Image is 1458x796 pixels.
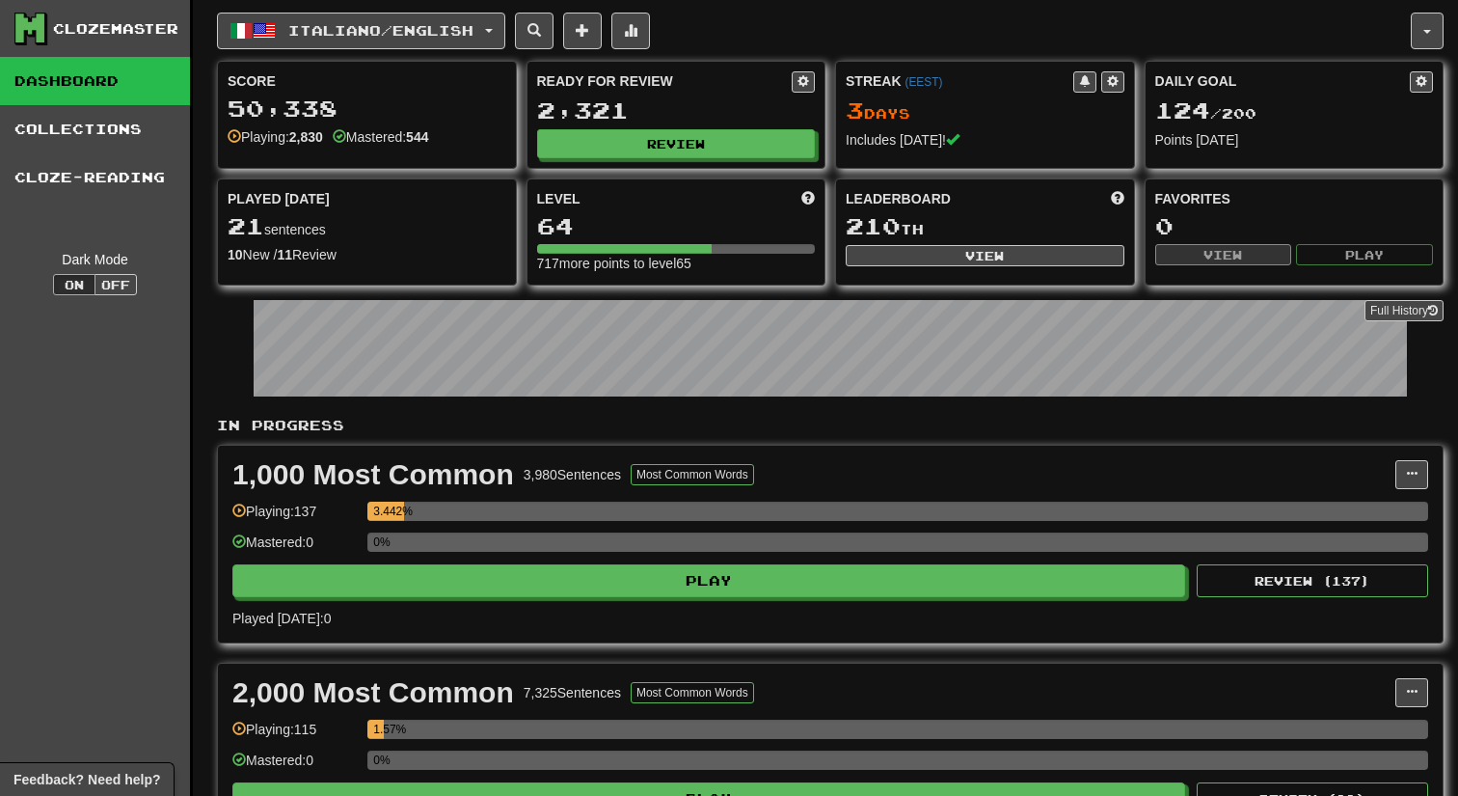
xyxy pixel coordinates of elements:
button: Italiano/English [217,13,505,49]
div: 717 more points to level 65 [537,254,816,273]
div: Playing: 137 [232,502,358,534]
button: Play [1296,244,1433,265]
a: (EEST) [904,75,942,89]
span: Score more points to level up [801,189,815,208]
div: Dark Mode [14,250,175,269]
div: th [846,214,1124,239]
div: sentences [228,214,506,239]
div: 1,000 Most Common [232,460,514,489]
div: Points [DATE] [1155,130,1434,150]
span: 21 [228,212,264,239]
button: Most Common Words [631,464,754,485]
div: 3,980 Sentences [524,465,621,484]
div: Mastered: 0 [232,533,358,564]
strong: 11 [277,247,292,262]
button: Play [232,564,1185,597]
button: On [53,274,95,295]
button: Review [537,129,816,158]
div: 0 [1155,214,1434,238]
div: Score [228,71,506,91]
div: 50,338 [228,96,506,121]
button: View [846,245,1124,266]
div: 2,000 Most Common [232,678,514,707]
span: / 200 [1155,105,1256,122]
div: 2,321 [537,98,816,123]
strong: 544 [406,129,428,145]
button: View [1155,244,1292,265]
span: Played [DATE]: 0 [232,611,331,626]
div: 3.442% [373,502,404,521]
div: 1.57% [373,720,384,739]
span: This week in points, UTC [1111,189,1124,208]
button: Off [94,274,137,295]
button: Review (137) [1197,564,1428,597]
strong: 2,830 [289,129,323,145]
div: Clozemaster [53,19,178,39]
div: Playing: [228,127,323,147]
span: 3 [846,96,864,124]
div: Mastered: [333,127,429,147]
div: Playing: 115 [232,720,358,752]
span: Leaderboard [846,189,951,208]
span: Level [537,189,580,208]
div: Favorites [1155,189,1434,208]
div: New / Review [228,245,506,264]
button: Search sentences [515,13,553,49]
div: Day s [846,98,1124,124]
button: More stats [611,13,650,49]
div: Mastered: 0 [232,751,358,782]
p: In Progress [217,416,1444,435]
div: 64 [537,214,816,238]
div: Includes [DATE]! [846,130,1124,150]
div: Daily Goal [1155,71,1411,93]
div: Ready for Review [537,71,793,91]
div: Streak [846,71,1073,91]
button: Add sentence to collection [563,13,602,49]
div: 7,325 Sentences [524,683,621,702]
span: Open feedback widget [13,770,160,789]
strong: 10 [228,247,243,262]
span: Italiano / English [288,22,473,39]
a: Full History [1364,300,1444,321]
span: 124 [1155,96,1210,124]
span: Played [DATE] [228,189,330,208]
span: 210 [846,212,901,239]
button: Most Common Words [631,682,754,703]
